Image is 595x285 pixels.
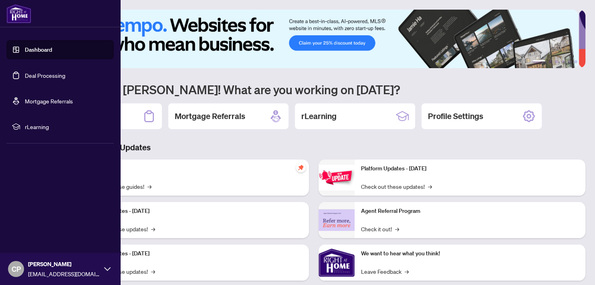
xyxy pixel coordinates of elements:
[25,46,52,53] a: Dashboard
[555,60,558,63] button: 3
[568,60,571,63] button: 5
[12,263,21,275] span: CP
[28,269,100,278] span: [EMAIL_ADDRESS][DOMAIN_NAME]
[319,245,355,281] img: We want to hear what you think!
[319,209,355,231] img: Agent Referral Program
[296,163,306,172] span: pushpin
[42,82,585,97] h1: Welcome back [PERSON_NAME]! What are you working on [DATE]?
[361,267,409,276] a: Leave Feedback→
[28,260,100,269] span: [PERSON_NAME]
[563,257,587,281] button: Open asap
[151,224,155,233] span: →
[25,72,65,79] a: Deal Processing
[574,60,577,63] button: 6
[151,267,155,276] span: →
[84,207,303,216] p: Platform Updates - [DATE]
[84,164,303,173] p: Self-Help
[361,224,399,233] a: Check it out!→
[147,182,151,191] span: →
[549,60,552,63] button: 2
[319,165,355,190] img: Platform Updates - June 23, 2025
[84,249,303,258] p: Platform Updates - [DATE]
[6,4,31,23] img: logo
[301,111,337,122] h2: rLearning
[428,111,483,122] h2: Profile Settings
[561,60,565,63] button: 4
[25,97,73,105] a: Mortgage Referrals
[42,10,579,68] img: Slide 0
[361,207,579,216] p: Agent Referral Program
[42,142,585,153] h3: Brokerage & Industry Updates
[428,182,432,191] span: →
[361,249,579,258] p: We want to hear what you think!
[361,164,579,173] p: Platform Updates - [DATE]
[361,182,432,191] a: Check out these updates!→
[405,267,409,276] span: →
[532,60,545,63] button: 1
[175,111,245,122] h2: Mortgage Referrals
[25,122,108,131] span: rLearning
[395,224,399,233] span: →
